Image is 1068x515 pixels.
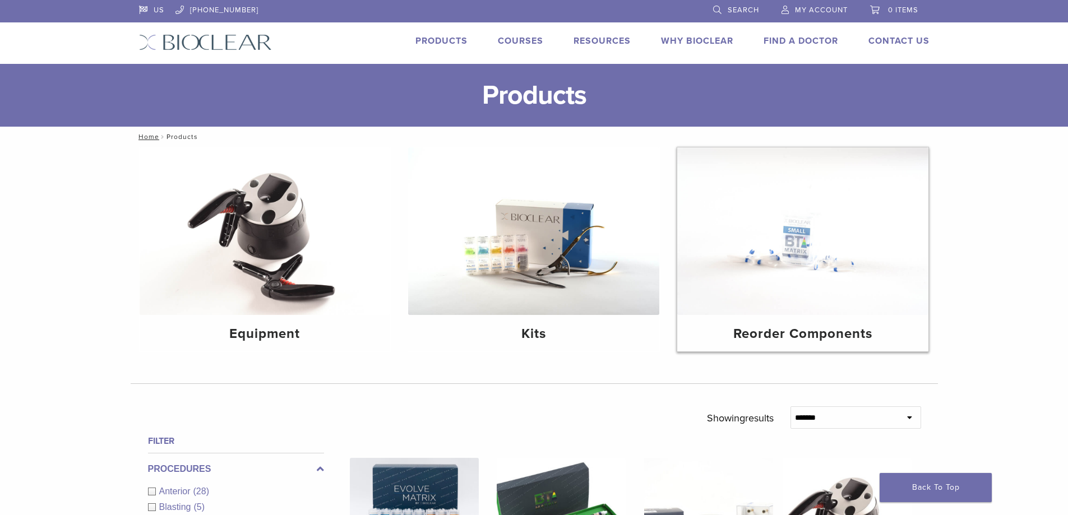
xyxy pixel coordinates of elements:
[574,35,631,47] a: Resources
[408,147,659,315] img: Kits
[135,133,159,141] a: Home
[417,324,650,344] h4: Kits
[159,502,194,512] span: Blasting
[795,6,848,15] span: My Account
[193,486,209,496] span: (28)
[677,147,928,351] a: Reorder Components
[139,34,272,50] img: Bioclear
[888,6,918,15] span: 0 items
[764,35,838,47] a: Find A Doctor
[131,127,938,147] nav: Products
[159,134,167,140] span: /
[707,406,774,430] p: Showing results
[140,147,391,315] img: Equipment
[686,324,919,344] h4: Reorder Components
[148,434,324,448] h4: Filter
[408,147,659,351] a: Kits
[880,473,992,502] a: Back To Top
[677,147,928,315] img: Reorder Components
[140,147,391,351] a: Equipment
[149,324,382,344] h4: Equipment
[661,35,733,47] a: Why Bioclear
[498,35,543,47] a: Courses
[193,502,205,512] span: (5)
[728,6,759,15] span: Search
[868,35,930,47] a: Contact Us
[148,462,324,476] label: Procedures
[159,486,193,496] span: Anterior
[415,35,468,47] a: Products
